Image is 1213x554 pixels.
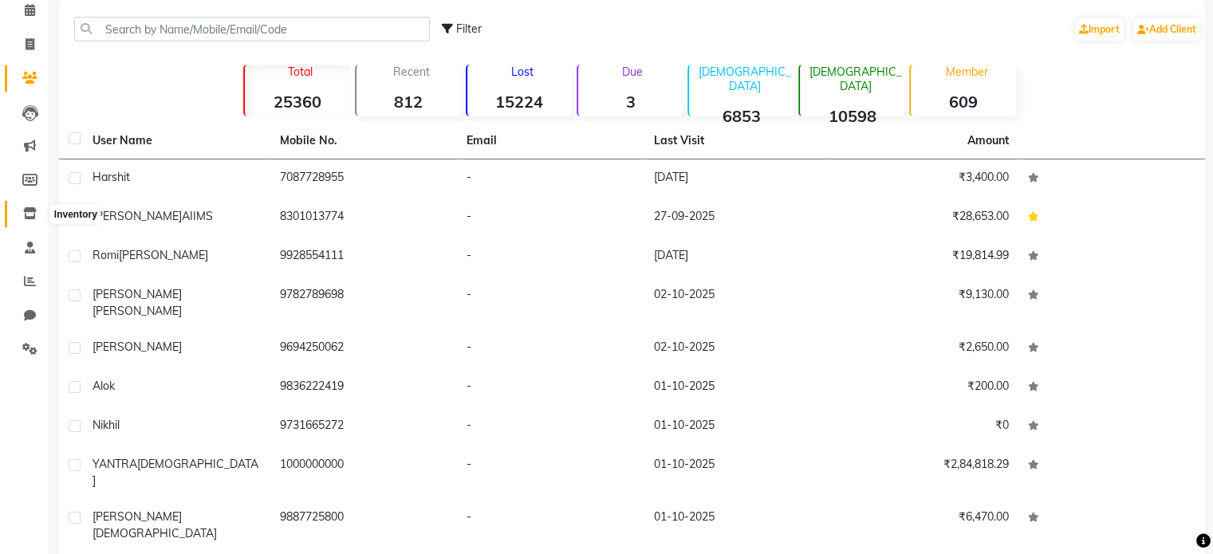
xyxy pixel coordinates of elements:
a: Add Client [1133,18,1200,41]
span: [DEMOGRAPHIC_DATA] [93,457,258,488]
td: - [457,499,644,552]
td: 01-10-2025 [644,446,832,499]
p: Member [917,65,1015,79]
td: 7087728955 [270,159,458,198]
span: Filter [456,22,482,36]
td: ₹6,470.00 [831,499,1018,552]
span: [PERSON_NAME] [93,509,182,524]
td: - [457,407,644,446]
span: Nikhil [93,418,120,432]
strong: 3 [578,92,683,112]
input: Search by Name/Mobile/Email/Code [74,17,430,41]
td: ₹28,653.00 [831,198,1018,238]
td: ₹3,400.00 [831,159,1018,198]
span: [DEMOGRAPHIC_DATA] [93,526,217,540]
strong: 6853 [689,106,794,126]
th: Amount [958,123,1018,159]
td: 02-10-2025 [644,329,832,368]
span: YANTRA [93,457,137,471]
td: ₹0 [831,407,1018,446]
td: 9782789698 [270,277,458,329]
span: AIIMS [182,209,213,223]
td: 9731665272 [270,407,458,446]
td: - [457,446,644,499]
span: [PERSON_NAME] [93,340,182,354]
span: [PERSON_NAME] [93,287,182,301]
td: 02-10-2025 [644,277,832,329]
span: Romi [93,248,119,262]
td: - [457,368,644,407]
strong: 609 [911,92,1015,112]
p: Due [581,65,683,79]
td: ₹2,84,818.29 [831,446,1018,499]
td: 9694250062 [270,329,458,368]
td: [DATE] [644,238,832,277]
a: Import [1075,18,1124,41]
td: 9887725800 [270,499,458,552]
span: Harshit [93,170,130,184]
th: Mobile No. [270,123,458,159]
p: Lost [474,65,572,79]
span: [PERSON_NAME] [93,209,182,223]
strong: 812 [356,92,461,112]
div: Inventory [50,205,101,224]
th: User Name [83,123,270,159]
td: ₹2,650.00 [831,329,1018,368]
span: [PERSON_NAME] [119,248,208,262]
td: 01-10-2025 [644,368,832,407]
strong: 15224 [467,92,572,112]
td: 9836222419 [270,368,458,407]
td: ₹9,130.00 [831,277,1018,329]
td: - [457,198,644,238]
td: - [457,159,644,198]
td: 9928554111 [270,238,458,277]
td: 1000000000 [270,446,458,499]
strong: 10598 [800,106,904,126]
td: [DATE] [644,159,832,198]
td: 8301013774 [270,198,458,238]
td: - [457,238,644,277]
strong: 25360 [245,92,349,112]
span: Alok [93,379,115,393]
td: 01-10-2025 [644,499,832,552]
th: Email [457,123,644,159]
td: 01-10-2025 [644,407,832,446]
td: ₹19,814.99 [831,238,1018,277]
p: [DEMOGRAPHIC_DATA] [806,65,904,93]
th: Last Visit [644,123,832,159]
p: [DEMOGRAPHIC_DATA] [695,65,794,93]
td: - [457,277,644,329]
p: Total [251,65,349,79]
td: ₹200.00 [831,368,1018,407]
span: [PERSON_NAME] [93,304,182,318]
td: - [457,329,644,368]
p: Recent [363,65,461,79]
td: 27-09-2025 [644,198,832,238]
